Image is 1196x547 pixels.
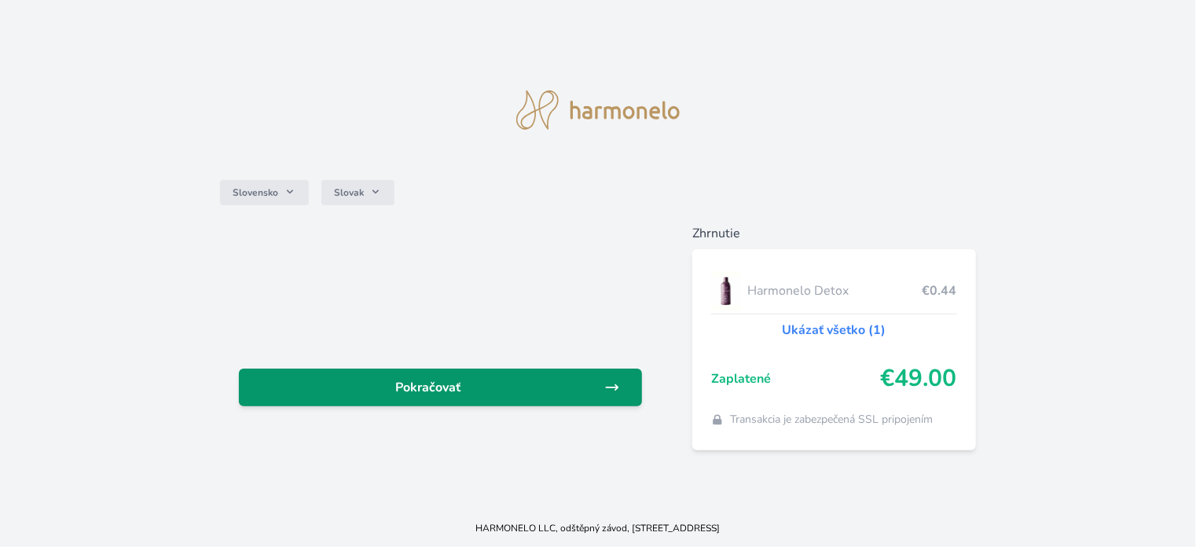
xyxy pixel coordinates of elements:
[220,180,309,205] button: Slovensko
[730,412,933,428] span: Transakcia je zabezpečená SSL pripojením
[711,369,881,388] span: Zaplatené
[239,369,642,406] a: Pokračovať
[881,365,957,393] span: €49.00
[711,271,741,310] img: DETOX_se_stinem_x-lo.jpg
[334,186,364,199] span: Slovak
[321,180,394,205] button: Slovak
[516,90,680,130] img: logo.svg
[923,281,957,300] span: €0.44
[692,224,976,243] h6: Zhrnutie
[251,378,604,397] span: Pokračovať
[782,321,886,340] a: Ukázať všetko (1)
[747,281,923,300] span: Harmonelo Detox
[233,186,278,199] span: Slovensko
